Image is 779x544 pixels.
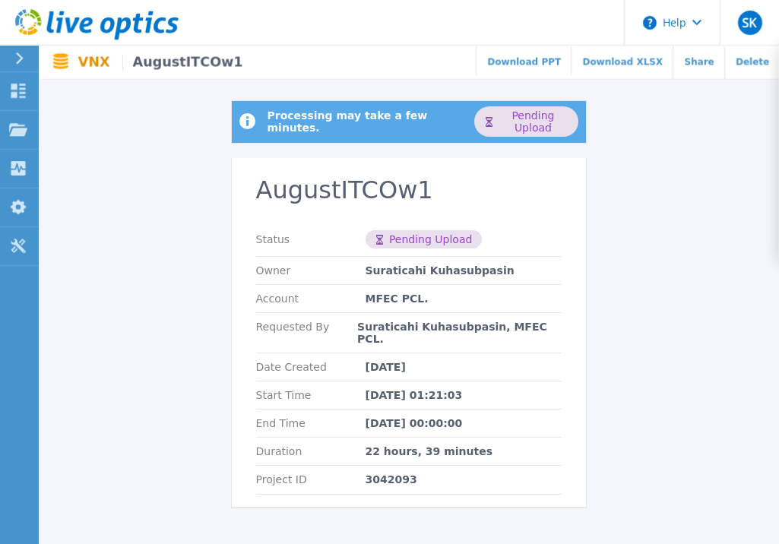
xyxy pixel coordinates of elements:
p: Duration [256,445,366,457]
p: Date Created [256,361,366,373]
span: Delete [736,58,769,67]
p: Status [256,233,366,245]
span: Download XLSX [582,57,663,68]
span: SK [743,17,757,29]
p: Suraticahi Kuhasubpasin [366,264,515,277]
h2: AugustITCOw1 [256,176,562,204]
p: [DATE] 01:21:03 [366,389,463,401]
p: 22 hours, 39 minutes [366,445,493,457]
p: [DATE] [366,361,406,373]
div: Pending Upload [366,230,483,248]
p: 3042093 [366,473,417,485]
p: Account [256,293,366,305]
span: AugustITCOw1 [122,55,243,70]
p: Suraticahi Kuhasubpasin, MFEC PCL. [357,321,561,345]
p: Processing may take a few minutes. [268,109,455,134]
div: Pending Upload [474,106,578,137]
span: Download PPT [487,57,561,68]
p: Requested By [256,321,358,345]
a: Download XLSX [571,46,673,80]
a: Download PPT [476,46,571,80]
p: VNX [78,55,243,70]
p: Start Time [256,389,366,401]
p: Project ID [256,473,366,485]
span: Share [684,58,714,67]
p: MFEC PCL. [366,293,429,305]
p: Owner [256,264,366,277]
p: [DATE] 00:00:00 [366,417,463,429]
p: End Time [256,417,366,429]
